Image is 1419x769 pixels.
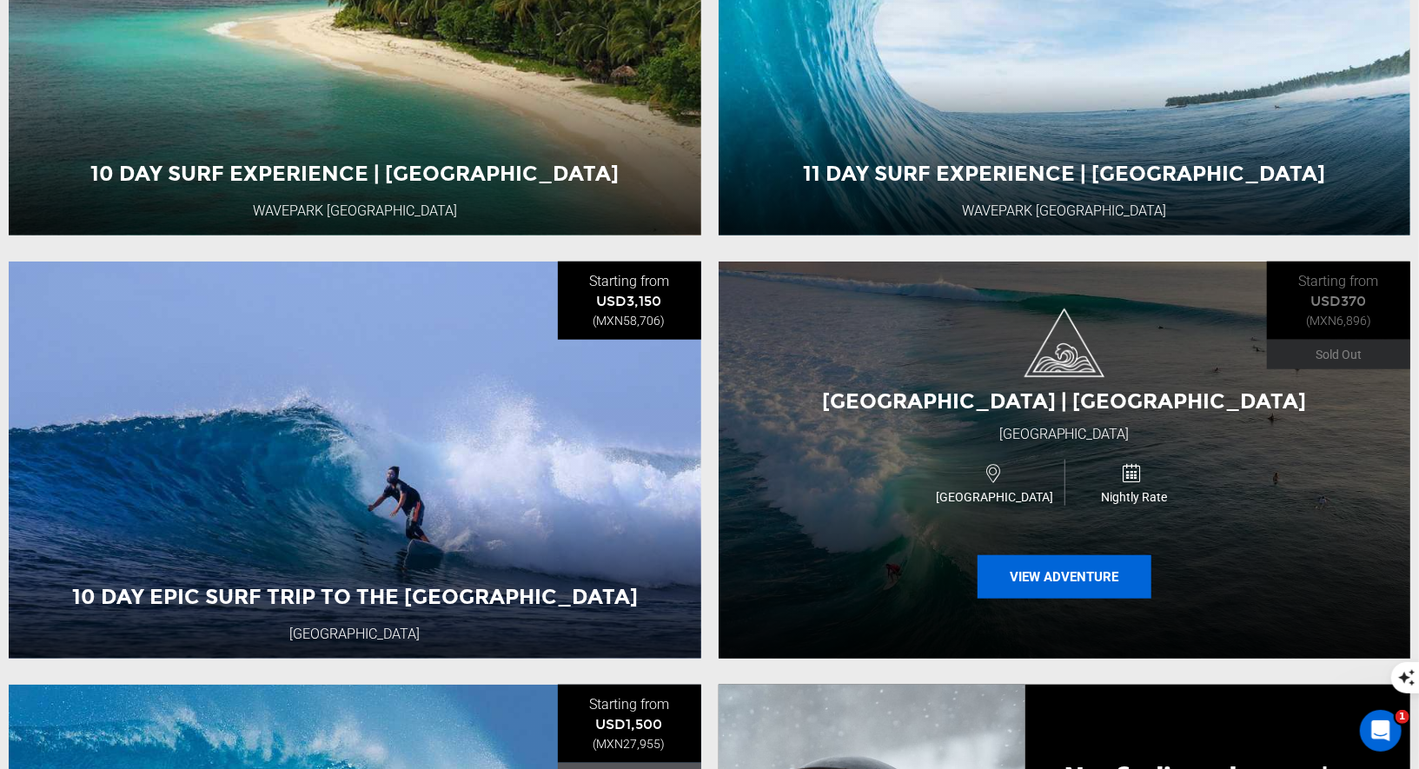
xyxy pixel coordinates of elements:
[822,388,1306,414] span: [GEOGRAPHIC_DATA] | [GEOGRAPHIC_DATA]
[999,425,1130,445] div: [GEOGRAPHIC_DATA]
[978,555,1151,599] button: View Adventure
[1360,710,1402,752] iframe: Intercom live chat
[925,488,1064,506] span: [GEOGRAPHIC_DATA]
[1070,488,1198,506] span: Nightly Rate
[1024,308,1105,378] img: images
